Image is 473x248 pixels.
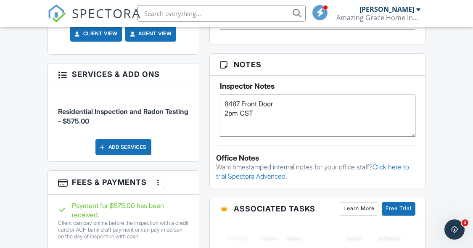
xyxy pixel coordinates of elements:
[336,13,420,22] div: Amazing Grace Home Inspection, LLC
[220,95,415,137] textarea: 8487 Front Door 2pm CST
[72,4,141,22] span: SPECTORA
[462,219,468,226] span: 1
[216,162,419,181] p: Want timestamped internal notes for your office staff?
[58,201,189,220] div: Payment for $575.00 has been received.
[95,139,151,155] div: Add Services
[48,4,66,23] img: The Best Home Inspection Software - Spectora
[73,29,118,38] a: Client View
[234,203,315,214] span: Associated Tasks
[48,171,199,195] h3: Fees & Payments
[58,220,189,240] p: Client can pay online before the inspection with a credit card or ACH bank draft payment or can p...
[48,11,141,29] a: SPECTORA
[216,163,409,180] a: Click here to trial Spectora Advanced.
[382,202,415,216] a: Free Trial
[444,219,465,240] iframe: Intercom live chat
[128,29,172,38] a: Agent View
[58,92,189,132] li: Service: Residential Inspection and Radon Testing
[220,82,415,90] h5: Inspector Notes
[58,107,188,125] span: Residential Inspection and Radon Testing - $575.00
[340,202,378,216] a: Learn More
[210,54,425,76] h3: Notes
[48,63,199,85] h3: Services & Add ons
[359,5,414,13] div: [PERSON_NAME]
[216,154,419,162] div: Office Notes
[137,5,306,22] input: Search everything...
